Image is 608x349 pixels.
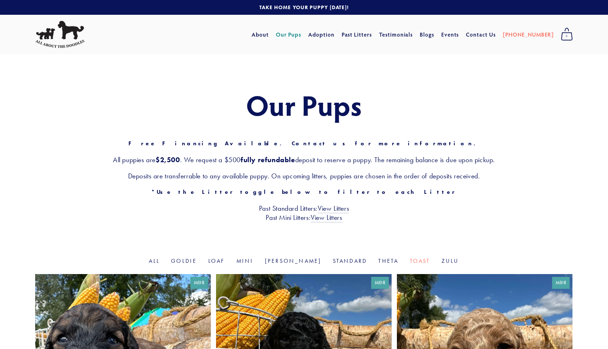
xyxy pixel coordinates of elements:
a: Standard [333,258,367,264]
a: View Litters [311,213,342,222]
a: Events [441,28,459,41]
a: View Litters [318,204,349,213]
a: Mini [236,258,254,264]
a: Our Pups [276,28,302,41]
a: Contact Us [466,28,496,41]
strong: Free Financing Available. Contact us for more information. [128,140,480,147]
img: All About The Doodles [35,21,84,48]
h3: Deposits are transferrable to any available puppy. On upcoming litters, puppies are chosen in the... [35,171,573,180]
a: Loaf [208,258,225,264]
strong: $2,500 [156,156,180,164]
a: [PERSON_NAME] [265,258,322,264]
a: Toast [410,258,430,264]
a: Past Litters [342,31,372,38]
a: Blogs [420,28,434,41]
h1: Our Pups [35,89,573,120]
a: All [149,258,160,264]
a: Testimonials [379,28,413,41]
strong: fully refundable [241,156,295,164]
a: About [252,28,269,41]
h3: All puppies are . We request a $500 deposit to reserve a puppy. The remaining balance is due upon... [35,155,573,164]
strong: *Use the Litter toggle below to filter to each Litter [151,189,456,195]
a: Adoption [308,28,335,41]
a: Goldie [171,258,197,264]
span: 0 [561,32,573,41]
a: Zulu [442,258,459,264]
a: 0 items in cart [557,26,576,43]
h3: Past Standard Litters: Past Mini Litters: [35,204,573,222]
a: [PHONE_NUMBER] [503,28,554,41]
a: Theta [378,258,398,264]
